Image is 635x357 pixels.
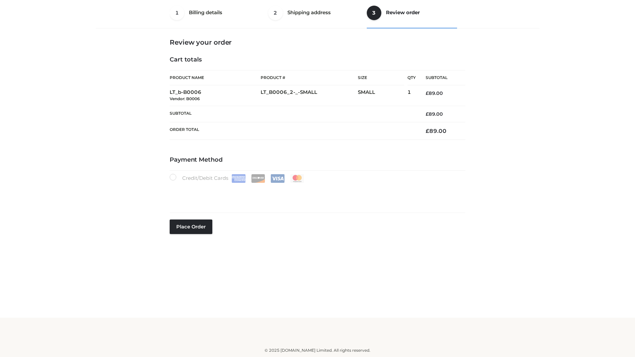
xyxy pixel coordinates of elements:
th: Order Total [170,122,416,140]
bdi: 89.00 [426,128,446,134]
h4: Payment Method [170,156,465,164]
td: LT_B0006_2-_-SMALL [261,85,358,106]
th: Qty [407,70,416,85]
iframe: Secure payment input frame [168,181,464,206]
td: SMALL [358,85,407,106]
th: Subtotal [170,106,416,122]
bdi: 89.00 [426,90,443,96]
td: LT_b-B0006 [170,85,261,106]
th: Size [358,70,404,85]
div: © 2025 [DOMAIN_NAME] Limited. All rights reserved. [98,347,537,354]
th: Product # [261,70,358,85]
small: Vendor: B0006 [170,96,200,101]
img: Mastercard [290,174,304,183]
label: Credit/Debit Cards [170,174,305,183]
h4: Cart totals [170,56,465,63]
button: Place order [170,219,212,234]
td: 1 [407,85,416,106]
img: Discover [251,174,265,183]
img: Amex [232,174,246,183]
span: £ [426,128,429,134]
span: £ [426,111,429,117]
span: £ [426,90,429,96]
th: Subtotal [416,70,465,85]
th: Product Name [170,70,261,85]
img: Visa [271,174,285,183]
h3: Review your order [170,38,465,46]
bdi: 89.00 [426,111,443,117]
